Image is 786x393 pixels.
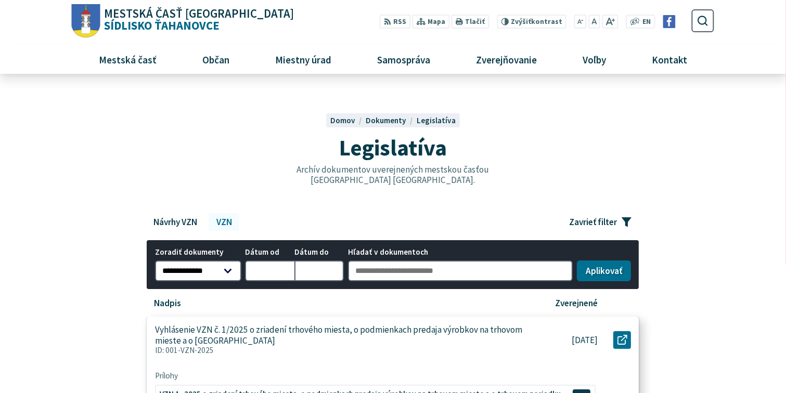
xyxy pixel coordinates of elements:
span: Samospráva [373,45,434,73]
select: Zoradiť dokumenty [155,260,241,281]
span: EN [642,17,651,28]
span: Sídlisko Ťahanovce [100,8,294,32]
button: Aplikovať [577,260,631,281]
button: Nastaviť pôvodnú veľkosť písma [588,15,600,29]
a: Domov [330,115,366,125]
p: Nadpis [154,298,181,309]
a: Kontakt [633,45,706,73]
p: [DATE] [572,335,598,346]
span: Zoradiť dokumenty [155,248,241,257]
span: Prílohy [155,371,632,381]
a: RSS [380,15,410,29]
span: Miestny úrad [271,45,335,73]
span: RSS [393,17,406,28]
span: Legislatíva [339,133,447,162]
span: Hľadať v dokumentoch [348,248,573,257]
p: ID: 001-VZN-2025 [155,346,524,355]
p: Archív dokumentov uverejnených mestskou časťou [GEOGRAPHIC_DATA] [GEOGRAPHIC_DATA]. [274,164,511,186]
button: Zmenšiť veľkosť písma [574,15,587,29]
p: Zverejnené [555,298,598,309]
p: Vyhlásenie VZN č. 1/2025 o zriadení trhového miesta, o podmienkach predaja výrobkov na trhovom mi... [155,324,524,346]
span: Mestská časť [95,45,160,73]
span: Mapa [428,17,445,28]
a: Legislatíva [417,115,456,125]
a: Miestny úrad [256,45,350,73]
span: kontrast [511,18,562,26]
span: Občan [198,45,233,73]
a: VZN [209,213,239,231]
input: Hľadať v dokumentoch [348,260,573,281]
button: Zavrieť filter [561,213,640,231]
button: Zvýšiťkontrast [497,15,566,29]
span: Kontakt [648,45,691,73]
input: Dátum od [245,260,294,281]
a: EN [640,17,654,28]
a: Logo Sídlisko Ťahanovce, prejsť na domovskú stránku. [72,4,294,38]
a: Mapa [413,15,449,29]
span: Dátum od [245,248,294,257]
span: Zverejňovanie [472,45,540,73]
a: Samospráva [358,45,449,73]
span: Domov [330,115,355,125]
span: Mestská časť [GEOGRAPHIC_DATA] [104,8,294,20]
a: Dokumenty [366,115,417,125]
a: Voľby [564,45,625,73]
span: Voľby [579,45,610,73]
img: Prejsť na Facebook stránku [663,15,676,28]
span: Zavrieť filter [569,217,617,228]
img: Prejsť na domovskú stránku [72,4,100,38]
a: Návrhy VZN [146,213,204,231]
input: Dátum do [294,260,344,281]
button: Zväčšiť veľkosť písma [602,15,618,29]
span: Dokumenty [366,115,406,125]
span: Dátum do [294,248,344,257]
span: Tlačiť [465,18,485,26]
button: Tlačiť [452,15,489,29]
a: Občan [183,45,248,73]
a: Mestská časť [80,45,175,73]
a: Zverejňovanie [457,45,556,73]
span: Zvýšiť [511,17,531,26]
